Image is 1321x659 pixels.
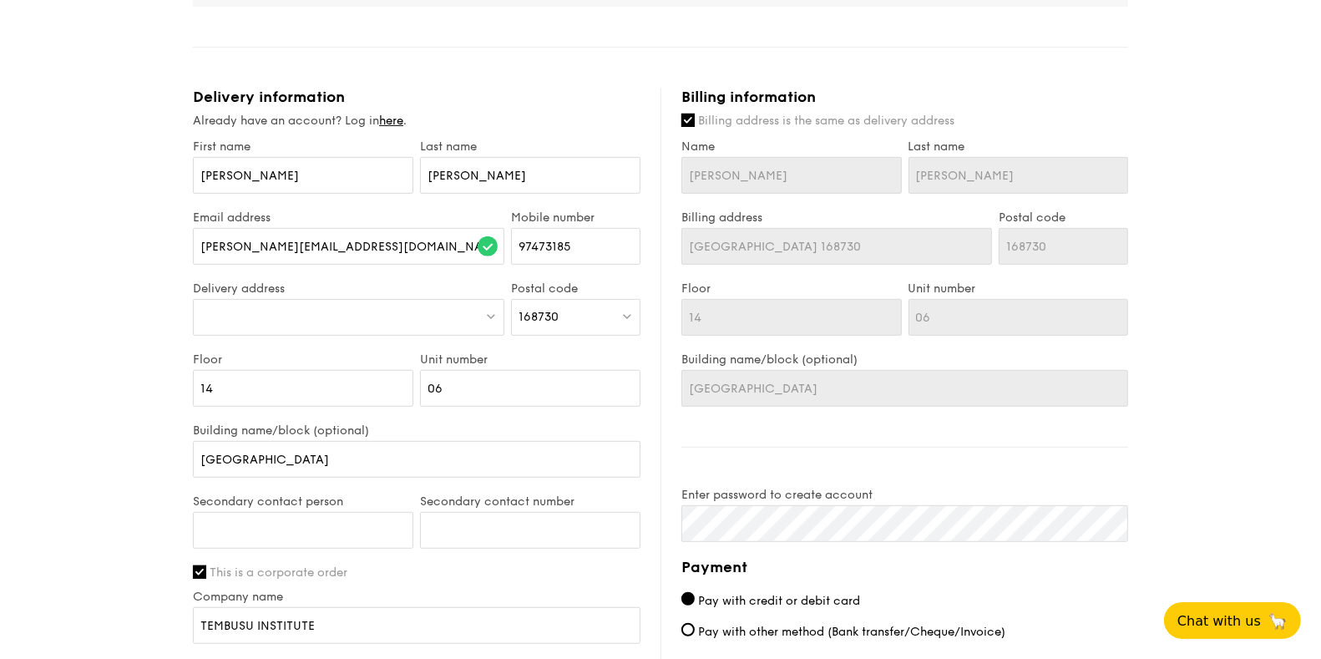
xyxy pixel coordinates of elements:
[681,488,1128,502] label: Enter password to create account
[681,555,1128,579] h4: Payment
[681,88,816,106] span: Billing information
[193,352,413,367] label: Floor
[193,210,504,225] label: Email address
[1164,602,1301,639] button: Chat with us🦙
[681,114,695,127] input: Billing address is the same as delivery address
[681,210,992,225] label: Billing address
[1268,611,1288,631] span: 🦙
[909,139,1129,154] label: Last name
[420,352,640,367] label: Unit number
[698,114,954,128] span: Billing address is the same as delivery address
[193,113,640,129] div: Already have an account? Log in .
[909,281,1129,296] label: Unit number
[698,594,860,608] span: Pay with credit or debit card
[193,590,640,604] label: Company name
[511,281,640,296] label: Postal code
[681,281,902,296] label: Floor
[519,310,559,324] span: 168730
[193,88,345,106] span: Delivery information
[193,281,504,296] label: Delivery address
[485,310,497,322] img: icon-dropdown.fa26e9f9.svg
[621,310,633,322] img: icon-dropdown.fa26e9f9.svg
[999,210,1128,225] label: Postal code
[681,139,902,154] label: Name
[193,494,413,509] label: Secondary contact person
[193,139,413,154] label: First name
[379,114,403,128] a: here
[698,625,1005,639] span: Pay with other method (Bank transfer/Cheque/Invoice)
[681,352,1128,367] label: Building name/block (optional)
[420,139,640,154] label: Last name
[681,623,695,636] input: Pay with other method (Bank transfer/Cheque/Invoice)
[681,592,695,606] input: Pay with credit or debit card
[193,423,640,438] label: Building name/block (optional)
[193,565,206,579] input: This is a corporate order
[420,494,640,509] label: Secondary contact number
[511,210,640,225] label: Mobile number
[1177,613,1261,629] span: Chat with us
[478,236,498,256] img: icon-success.f839ccf9.svg
[210,565,347,580] span: This is a corporate order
